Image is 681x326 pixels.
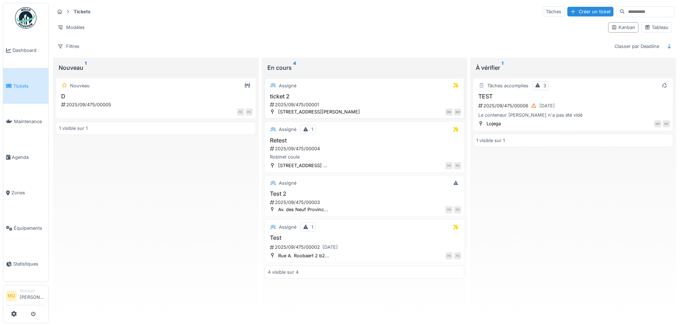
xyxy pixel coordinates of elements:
h3: Retest [268,137,462,144]
img: Badge_color-CXgf-gQk.svg [15,7,36,29]
a: Équipements [3,210,48,246]
a: Zones [3,175,48,210]
div: 2025/09/475/00001 [269,101,462,108]
div: PD [454,162,461,169]
div: Lojega [487,120,501,127]
div: Filtres [54,41,83,52]
div: 1 [311,224,313,230]
div: Assigné [279,82,296,89]
div: BM [445,108,453,116]
div: Tâches [543,6,564,17]
a: Agenda [3,139,48,175]
div: MP [654,120,661,127]
h3: TEST [476,93,670,100]
div: 4 visible sur 4 [268,269,298,276]
div: PD [445,162,453,169]
sup: 1 [85,63,87,72]
div: 1 [311,126,313,133]
h3: Test [268,234,462,241]
a: Maintenance [3,104,48,139]
span: Tickets [13,83,45,89]
span: Maintenance [14,118,45,125]
span: Équipements [14,225,45,232]
a: Dashboard [3,33,48,68]
div: PD [445,206,453,213]
span: Statistiques [13,261,45,267]
div: [STREET_ADDRESS][PERSON_NAME] [278,108,360,115]
div: Tâches accomplies [487,82,528,89]
li: MG [6,291,17,301]
div: Av. des Neuf Provinc... [278,206,328,213]
div: Manager [20,288,45,293]
div: Créer un ticket [567,7,613,16]
div: 3 [543,82,546,89]
h3: ticket 2 [268,93,462,100]
div: Assigné [279,180,296,186]
div: MP [663,120,670,127]
div: Classer par Deadline [611,41,662,52]
div: 2025/09/475/00006 [478,101,670,110]
div: PD [237,108,244,116]
div: Rue A. Roobaert 2 b2... [278,252,329,259]
div: [DATE] [322,244,338,250]
strong: Tickets [71,8,93,15]
h3: Test 2 [268,190,462,197]
div: 1 visible sur 1 [59,125,88,132]
div: 1 visible sur 1 [476,137,505,144]
a: MG Manager[PERSON_NAME] [6,288,45,305]
div: Assigné [279,126,296,133]
div: 2025/09/475/00002 [269,243,462,252]
div: PD [445,252,453,259]
h3: D [59,93,253,100]
div: Tableau [645,24,668,31]
div: À vérifier [476,63,670,72]
li: [PERSON_NAME] [20,288,45,303]
div: Nouveau [59,63,253,72]
div: Kanban [611,24,635,31]
div: En cours [267,63,462,72]
div: 2025/09/475/00003 [269,199,462,206]
div: [DATE] [539,102,555,109]
span: Zones [11,189,45,196]
sup: 1 [502,63,503,72]
div: Modèles [54,22,88,33]
div: PD [454,206,461,213]
div: 2025/09/475/00004 [269,145,462,152]
div: BM [454,108,461,116]
div: Robinet coule [268,154,462,160]
div: Nouveau [70,82,90,89]
div: Le conteneur [PERSON_NAME] n'a pas été vidé [476,112,670,118]
span: Agenda [12,154,45,161]
a: Statistiques [3,246,48,282]
div: 2025/09/475/00005 [60,101,253,108]
div: Assigné [279,224,296,230]
div: PD [454,252,461,259]
span: Dashboard [13,47,45,54]
a: Tickets [3,68,48,103]
div: PD [246,108,253,116]
div: [STREET_ADDRESS] ... [278,162,327,169]
sup: 4 [293,63,296,72]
